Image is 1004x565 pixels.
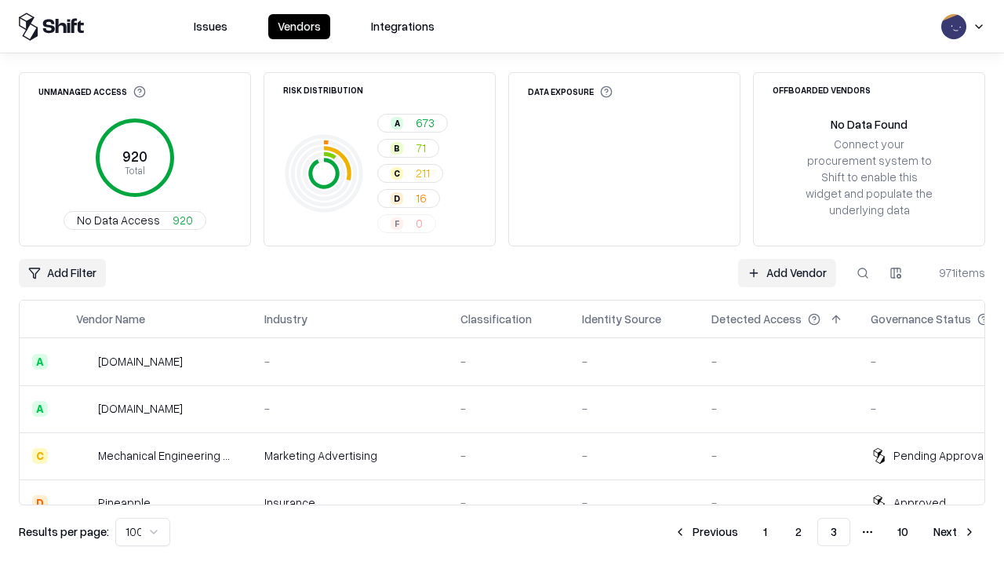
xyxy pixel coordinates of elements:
div: Connect your procurement system to Shift to enable this widget and populate the underlying data [804,136,934,219]
div: - [582,494,686,511]
button: 2 [783,518,814,546]
button: Add Filter [19,259,106,287]
span: 211 [416,165,430,181]
div: - [460,400,557,417]
span: 71 [416,140,426,156]
button: 3 [817,518,850,546]
img: madisonlogic.com [76,401,92,417]
div: A [391,117,403,129]
div: - [460,353,557,370]
tspan: Total [125,164,145,177]
div: Offboarded Vendors [773,86,871,94]
button: D16 [377,189,440,208]
div: Industry [264,311,307,327]
div: - [711,447,846,464]
div: Unmanaged Access [38,86,146,98]
nav: pagination [664,518,985,546]
div: - [711,400,846,417]
a: Add Vendor [738,259,836,287]
div: - [711,353,846,370]
div: [DOMAIN_NAME] [98,400,183,417]
div: Insurance [264,494,435,511]
img: Mechanical Engineering World [76,448,92,464]
div: Detected Access [711,311,802,327]
button: 1 [751,518,780,546]
div: Classification [460,311,532,327]
div: - [582,447,686,464]
div: Vendor Name [76,311,145,327]
span: 16 [416,190,427,206]
div: D [32,495,48,511]
div: - [264,353,435,370]
tspan: 920 [122,148,147,165]
button: B71 [377,139,439,158]
div: Pineapple [98,494,151,511]
div: Risk Distribution [283,86,363,94]
div: - [460,447,557,464]
button: Integrations [362,14,444,39]
div: A [32,401,48,417]
button: Issues [184,14,237,39]
div: Pending Approval [893,447,986,464]
div: 971 items [922,264,985,281]
div: B [391,142,403,155]
img: automat-it.com [76,354,92,370]
p: Results per page: [19,523,109,540]
div: Data Exposure [528,86,613,98]
div: - [460,494,557,511]
span: 673 [416,115,435,131]
button: 10 [885,518,921,546]
button: Next [924,518,985,546]
button: Vendors [268,14,330,39]
div: - [711,494,846,511]
div: Governance Status [871,311,971,327]
div: C [391,167,403,180]
div: - [264,400,435,417]
img: Pineapple [76,495,92,511]
div: Mechanical Engineering World [98,447,239,464]
div: [DOMAIN_NAME] [98,353,183,370]
button: C211 [377,164,443,183]
button: No Data Access920 [64,211,206,230]
div: Marketing Advertising [264,447,435,464]
div: No Data Found [831,116,908,133]
div: Approved [893,494,946,511]
div: C [32,448,48,464]
div: A [32,354,48,370]
span: No Data Access [77,212,160,228]
span: 920 [173,212,193,228]
div: D [391,192,403,205]
div: Identity Source [582,311,661,327]
div: - [582,400,686,417]
button: A673 [377,114,448,133]
button: Previous [664,518,748,546]
div: - [582,353,686,370]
